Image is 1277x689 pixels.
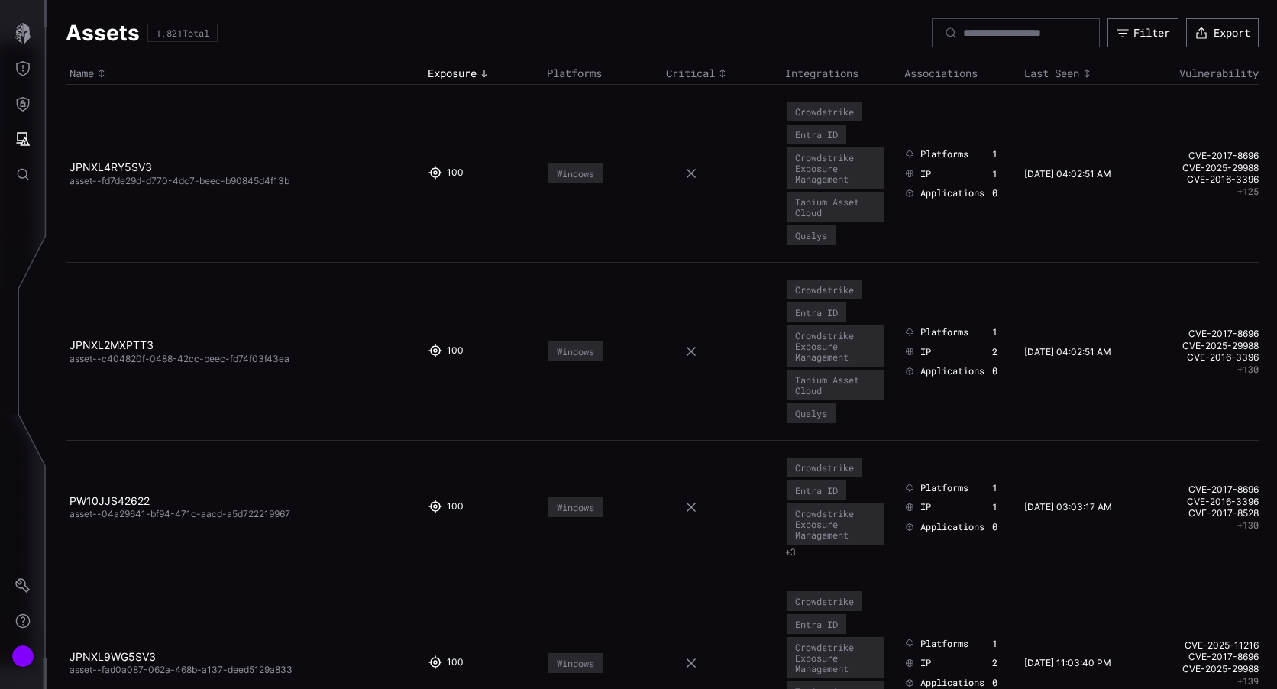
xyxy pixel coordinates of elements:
[1143,173,1259,186] a: CVE-2016-3396
[992,326,1004,338] div: 1
[992,365,1004,377] div: 0
[1237,519,1259,532] button: +130
[1143,651,1259,663] a: CVE-2017-8696
[1143,340,1259,352] a: CVE-2025-29988
[795,152,875,184] div: Crowdstrike Exposure Management
[70,160,152,173] a: JPNXL4RY5SV3
[1024,501,1112,513] time: [DATE] 03:03:17 AM
[920,501,931,513] span: IP
[920,346,931,358] span: IP
[1140,63,1259,85] th: Vulnerability
[992,501,1004,513] div: 1
[70,664,293,675] span: asset--fad0a087-062a-468b-a137-deed5129a833
[557,658,594,668] div: Windows
[795,284,854,295] div: Crowdstrike
[992,168,1004,180] div: 1
[992,148,1004,160] div: 1
[992,482,1004,494] div: 1
[1024,346,1111,357] time: [DATE] 04:02:51 AM
[795,307,838,318] div: Entra ID
[447,344,459,358] div: 100
[795,619,838,629] div: Entra ID
[795,462,854,473] div: Crowdstrike
[795,408,827,419] div: Qualys
[992,521,1004,533] div: 0
[920,168,931,180] span: IP
[447,656,459,670] div: 100
[795,106,854,117] div: Crowdstrike
[1024,657,1111,668] time: [DATE] 11:03:40 PM
[66,19,140,47] h1: Assets
[920,521,984,533] span: Applications
[795,596,854,607] div: Crowdstrike
[70,175,289,186] span: asset--fd7de29d-d770-4dc7-beec-b90845d4f13b
[1107,18,1178,47] button: Filter
[70,650,156,663] a: JPNXL9WG5SV3
[785,546,796,558] button: +3
[70,494,150,507] a: PW10JJS42622
[1186,18,1259,47] button: Export
[1143,150,1259,162] a: CVE-2017-8696
[795,642,875,674] div: Crowdstrike Exposure Management
[920,326,968,338] span: Platforms
[920,148,968,160] span: Platforms
[1024,168,1111,180] time: [DATE] 04:02:51 AM
[900,63,1020,85] th: Associations
[920,677,984,689] span: Applications
[795,129,838,140] div: Entra ID
[795,330,875,362] div: Crowdstrike Exposure Management
[447,500,459,514] div: 100
[1143,496,1259,508] a: CVE-2016-3396
[70,66,420,80] div: Toggle sort direction
[1143,162,1259,174] a: CVE-2025-29988
[428,66,539,80] div: Toggle sort direction
[781,63,900,85] th: Integrations
[795,508,875,540] div: Crowdstrike Exposure Management
[1133,26,1170,40] div: Filter
[70,338,154,351] a: JPNXL2MXPTT3
[1237,364,1259,376] button: +130
[1143,507,1259,519] a: CVE-2017-8528
[1143,639,1259,652] a: CVE-2025-11216
[1237,186,1259,198] button: +125
[920,365,984,377] span: Applications
[795,485,838,496] div: Entra ID
[795,230,827,241] div: Qualys
[795,374,875,396] div: Tanium Asset Cloud
[666,66,778,80] div: Toggle sort direction
[156,28,209,37] div: 1,821 Total
[992,677,1004,689] div: 0
[920,638,968,650] span: Platforms
[992,657,1004,669] div: 2
[1237,675,1259,687] button: +139
[1143,484,1259,496] a: CVE-2017-8696
[1024,66,1136,80] div: Toggle sort direction
[543,63,662,85] th: Platforms
[920,187,984,199] span: Applications
[920,657,931,669] span: IP
[557,168,594,179] div: Windows
[70,508,290,519] span: asset--04a29641-bf94-471c-aacd-a5d722219967
[557,346,594,357] div: Windows
[447,167,459,180] div: 100
[557,502,594,513] div: Windows
[992,346,1004,358] div: 2
[1143,328,1259,340] a: CVE-2017-8696
[1143,663,1259,675] a: CVE-2025-29988
[920,482,968,494] span: Platforms
[70,353,289,364] span: asset--c404820f-0488-42cc-beec-fd74f03f43ea
[992,638,1004,650] div: 1
[992,187,1004,199] div: 0
[1143,351,1259,364] a: CVE-2016-3396
[795,196,875,218] div: Tanium Asset Cloud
